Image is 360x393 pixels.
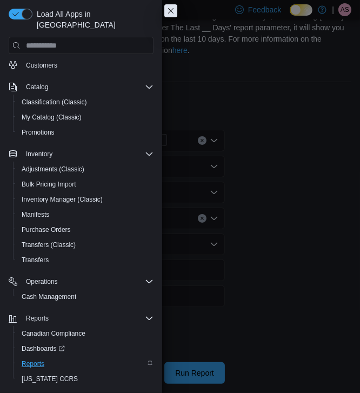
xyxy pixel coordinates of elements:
[26,61,57,70] span: Customers
[17,193,107,206] a: Inventory Manager (Classic)
[22,59,62,72] a: Customers
[17,126,154,139] span: Promotions
[4,146,158,162] button: Inventory
[13,289,158,304] button: Cash Management
[13,326,158,341] button: Canadian Compliance
[4,274,158,289] button: Operations
[13,207,158,222] button: Manifests
[17,372,154,385] span: Washington CCRS
[22,180,76,189] span: Bulk Pricing Import
[17,372,82,385] a: [US_STATE] CCRS
[13,237,158,252] button: Transfers (Classic)
[22,329,85,338] span: Canadian Compliance
[22,312,154,325] span: Reports
[22,81,52,94] button: Catalog
[164,4,177,17] button: Close this dialog
[22,375,78,383] span: [US_STATE] CCRS
[4,311,158,326] button: Reports
[17,254,154,267] span: Transfers
[17,126,59,139] a: Promotions
[22,292,76,301] span: Cash Management
[17,208,154,221] span: Manifests
[17,96,154,109] span: Classification (Classic)
[17,223,75,236] a: Purchase Orders
[13,222,158,237] button: Purchase Orders
[22,165,84,174] span: Adjustments (Classic)
[22,225,71,234] span: Purchase Orders
[17,290,154,303] span: Cash Management
[17,327,90,340] a: Canadian Compliance
[22,113,82,122] span: My Catalog (Classic)
[17,238,154,251] span: Transfers (Classic)
[22,195,103,204] span: Inventory Manager (Classic)
[22,148,57,161] button: Inventory
[13,162,158,177] button: Adjustments (Classic)
[17,223,154,236] span: Purchase Orders
[22,58,154,71] span: Customers
[26,277,58,286] span: Operations
[17,163,89,176] a: Adjustments (Classic)
[17,357,154,370] span: Reports
[32,9,154,30] span: Load All Apps in [GEOGRAPHIC_DATA]
[4,79,158,95] button: Catalog
[22,81,154,94] span: Catalog
[13,110,158,125] button: My Catalog (Classic)
[17,357,49,370] a: Reports
[22,344,65,353] span: Dashboards
[17,208,54,221] a: Manifests
[22,241,76,249] span: Transfers (Classic)
[17,290,81,303] a: Cash Management
[26,314,49,323] span: Reports
[13,356,158,371] button: Reports
[17,111,86,124] a: My Catalog (Classic)
[17,178,154,191] span: Bulk Pricing Import
[22,275,62,288] button: Operations
[17,342,69,355] a: Dashboards
[17,254,53,267] a: Transfers
[17,96,91,109] a: Classification (Classic)
[17,178,81,191] a: Bulk Pricing Import
[17,111,154,124] span: My Catalog (Classic)
[17,342,154,355] span: Dashboards
[17,163,154,176] span: Adjustments (Classic)
[13,95,158,110] button: Classification (Classic)
[13,371,158,387] button: [US_STATE] CCRS
[26,83,48,91] span: Catalog
[13,177,158,192] button: Bulk Pricing Import
[17,238,80,251] a: Transfers (Classic)
[13,125,158,140] button: Promotions
[17,327,154,340] span: Canadian Compliance
[4,57,158,72] button: Customers
[26,150,52,158] span: Inventory
[22,256,49,264] span: Transfers
[13,252,158,268] button: Transfers
[22,98,87,106] span: Classification (Classic)
[22,210,49,219] span: Manifests
[13,192,158,207] button: Inventory Manager (Classic)
[22,312,53,325] button: Reports
[17,193,154,206] span: Inventory Manager (Classic)
[22,148,154,161] span: Inventory
[13,341,158,356] a: Dashboards
[22,275,154,288] span: Operations
[22,359,44,368] span: Reports
[22,128,55,137] span: Promotions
